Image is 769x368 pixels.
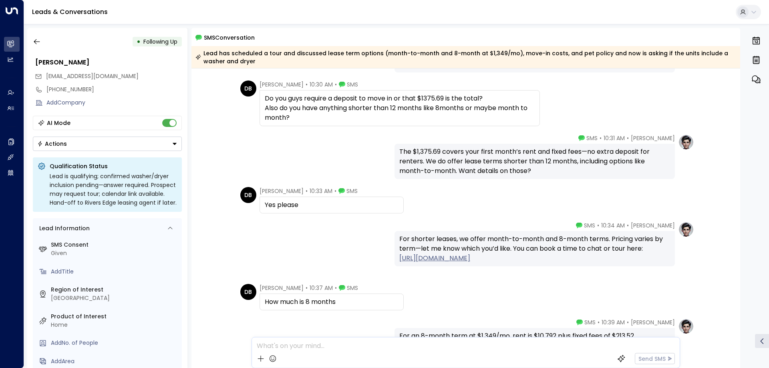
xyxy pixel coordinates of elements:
[195,49,736,65] div: Lead has scheduled a tour and discussed lease term options (month-to-month and 8-month at $1,349/...
[46,72,139,80] span: [EMAIL_ADDRESS][DOMAIN_NAME]
[33,137,182,151] button: Actions
[678,134,694,150] img: profile-logo.png
[631,134,675,142] span: [PERSON_NAME]
[602,318,625,326] span: 10:39 AM
[310,284,333,292] span: 10:37 AM
[604,134,625,142] span: 10:31 AM
[51,339,179,347] div: AddNo. of People
[51,267,179,276] div: AddTitle
[335,80,337,88] span: •
[631,221,675,229] span: [PERSON_NAME]
[347,284,358,292] span: SMS
[598,318,600,326] span: •
[627,134,629,142] span: •
[51,357,179,366] div: AddArea
[37,140,67,147] div: Actions
[334,187,336,195] span: •
[399,147,670,176] div: The $1,375.69 covers your first month’s rent and fixed fees—no extra deposit for renters. We do o...
[399,331,670,350] div: For an 8-month term at $1,349/mo, rent is $10,792 plus fixed fees of $213.52 (8×$26.69), for a to...
[306,187,308,195] span: •
[631,318,675,326] span: [PERSON_NAME]
[584,221,595,229] span: SMS
[678,221,694,237] img: profile-logo.png
[310,80,333,88] span: 10:30 AM
[137,34,141,49] div: •
[265,94,535,123] div: Do you guys require a deposit to move in or that $1375.69 is the total? Also do you have anything...
[265,200,399,210] div: Yes please
[265,297,399,307] div: How much is 8 months
[347,80,358,88] span: SMS
[51,249,179,257] div: Given
[601,221,625,229] span: 10:34 AM
[678,318,694,334] img: profile-logo.png
[346,187,358,195] span: SMS
[46,85,182,94] div: [PHONE_NUMBER]
[204,33,255,42] span: SMS Conversation
[50,172,177,207] div: Lead is qualifying; confirmed washer/dryer inclusion pending—answer required. Prospect may reques...
[35,58,182,67] div: [PERSON_NAME]
[240,80,256,97] div: DB
[51,321,179,329] div: Home
[46,99,182,107] div: AddCompany
[306,80,308,88] span: •
[260,284,304,292] span: [PERSON_NAME]
[47,119,70,127] div: AI Mode
[335,284,337,292] span: •
[51,294,179,302] div: [GEOGRAPHIC_DATA]
[260,80,304,88] span: [PERSON_NAME]
[51,312,179,321] label: Product of Interest
[51,241,179,249] label: SMS Consent
[310,187,332,195] span: 10:33 AM
[240,187,256,203] div: DB
[399,253,470,263] a: [URL][DOMAIN_NAME]
[399,234,670,263] div: For shorter leases, we offer month-to-month and 8-month terms. Pricing varies by term—let me know...
[306,284,308,292] span: •
[584,318,596,326] span: SMS
[600,134,602,142] span: •
[143,38,177,46] span: Following Up
[36,224,90,233] div: Lead Information
[627,221,629,229] span: •
[33,137,182,151] div: Button group with a nested menu
[50,162,177,170] p: Qualification Status
[586,134,598,142] span: SMS
[46,72,139,80] span: desaraybianga2@yahoo.com
[240,284,256,300] div: DB
[260,187,304,195] span: [PERSON_NAME]
[627,318,629,326] span: •
[597,221,599,229] span: •
[51,286,179,294] label: Region of Interest
[32,7,108,16] a: Leads & Conversations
